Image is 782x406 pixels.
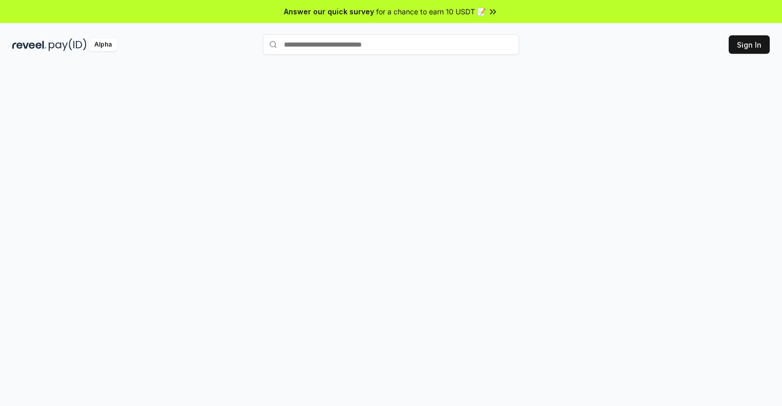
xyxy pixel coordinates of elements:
[49,38,87,51] img: pay_id
[729,35,770,54] button: Sign In
[89,38,117,51] div: Alpha
[376,6,486,17] span: for a chance to earn 10 USDT 📝
[284,6,374,17] span: Answer our quick survey
[12,38,47,51] img: reveel_dark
